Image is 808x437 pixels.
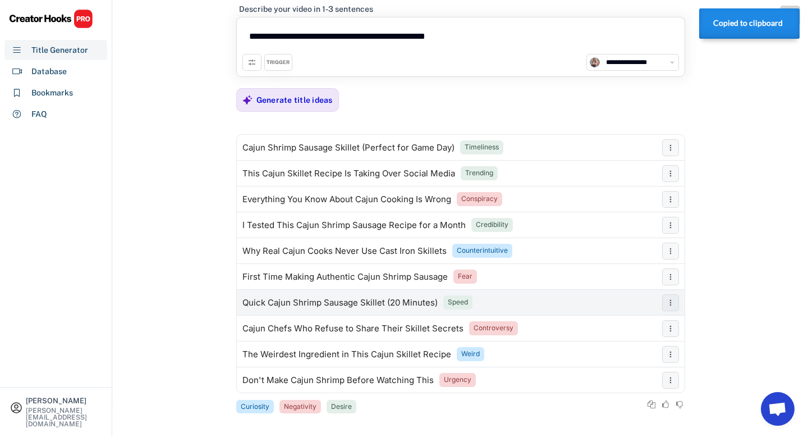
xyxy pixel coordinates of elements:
div: Conspiracy [461,194,498,204]
div: [PERSON_NAME][EMAIL_ADDRESS][DOMAIN_NAME] [26,407,102,427]
div: Cajun Shrimp Sausage Skillet (Perfect for Game Day) [242,143,454,152]
div: Why Real Cajun Cooks Never Use Cast Iron Skillets [242,247,447,256]
div: Fear [458,272,472,281]
div: Describe your video in 1-3 sentences [239,4,373,14]
div: Controversy [474,324,513,333]
div: I Tested This Cajun Shrimp Sausage Recipe for a Month [242,221,466,230]
div: Quick Cajun Shrimp Sausage Skillet (20 Minutes) [242,298,438,307]
div: Database [31,66,67,78]
div: Weird [461,349,480,359]
div: FAQ [31,108,47,120]
div: Title Generator [31,44,88,56]
div: [PERSON_NAME] [26,397,102,404]
div: This Cajun Skillet Recipe Is Taking Over Social Media [242,169,455,178]
div: Bookmarks [31,87,73,99]
div: Urgency [444,375,471,385]
div: Credibility [476,220,508,230]
div: Cajun Chefs Who Refuse to Share Their Skillet Secrets [242,324,463,333]
div: First Time Making Authentic Cajun Shrimp Sausage [242,272,448,281]
a: Open chat [761,392,795,426]
div: Curiosity [241,402,269,412]
img: CHPRO%20Logo.svg [9,9,93,29]
div: TRIGGER [267,59,290,66]
div: Negativity [284,402,316,412]
div: Counterintuitive [457,246,508,256]
div: Speed [448,298,468,307]
strong: Copied to clipboard [713,19,783,28]
div: Everything You Know About Cajun Cooking Is Wrong [242,195,451,204]
div: Don't Make Cajun Shrimp Before Watching This [242,376,434,385]
div: The Weirdest Ingredient in This Cajun Skillet Recipe [242,350,451,359]
div: Desire [331,402,352,412]
div: Generate title ideas [256,95,333,105]
div: Timeliness [465,143,499,152]
div: Trending [465,169,493,178]
img: channels4_profile.jpg [590,57,600,67]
